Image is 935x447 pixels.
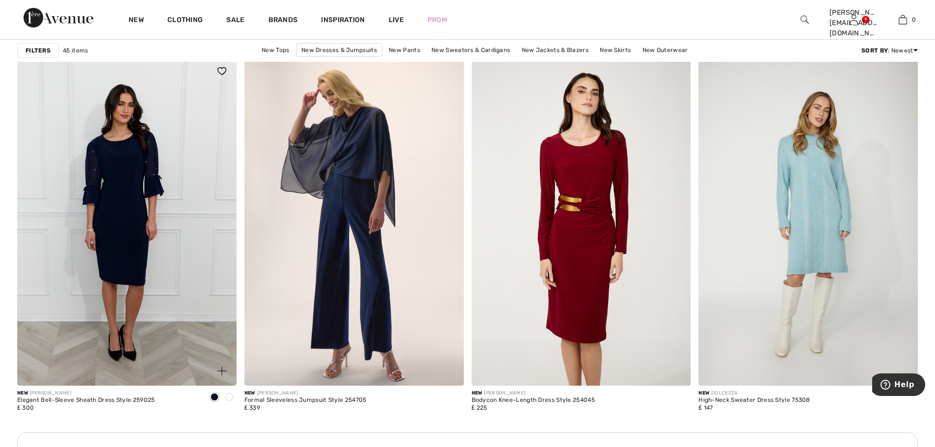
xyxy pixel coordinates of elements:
strong: Filters [26,46,51,55]
a: Live [389,15,404,25]
a: New Dresses & Jumpsuits [296,43,382,57]
a: New Tops [257,44,294,56]
img: 1ère Avenue [24,8,93,27]
div: [PERSON_NAME] [17,390,155,397]
img: plus_v2.svg [217,367,226,375]
div: DOLCEZZA [698,390,810,397]
img: search the website [801,14,809,26]
span: ₤ 339 [244,404,260,411]
a: New Pants [384,44,425,56]
div: Midnight [207,390,222,406]
span: New [698,390,709,396]
div: Imperial Blue [222,390,237,406]
iframe: Opens a widget where you can find more information [872,373,925,398]
div: Elegant Bell-Sleeve Sheath Dress Style 259025 [17,397,155,404]
span: ₤ 300 [17,404,34,411]
span: 45 items [63,46,88,55]
div: Formal Sleeveless Jumpsuit Style 254705 [244,397,367,404]
a: 0 [879,14,927,26]
span: ₤ 225 [472,404,487,411]
div: [PERSON_NAME] [244,390,367,397]
a: New Jackets & Blazers [517,44,593,56]
img: Formal Sleeveless Jumpsuit Style 254705. Midnight Blue [244,56,464,385]
img: High-Neck Sweater Dress Style 75308. Seafoam [698,56,918,385]
img: Elegant Bell-Sleeve Sheath Dress Style 259025. Midnight [17,56,237,385]
a: Sale [226,16,244,26]
strong: Sort By [861,47,888,54]
span: New [17,390,28,396]
div: [PERSON_NAME] [472,390,595,397]
a: New Outerwear [638,44,693,56]
span: New [472,390,482,396]
span: New [244,390,255,396]
div: High-Neck Sweater Dress Style 75308 [698,397,810,404]
div: : Newest [861,46,918,55]
img: My Bag [899,14,907,26]
a: New Skirts [595,44,636,56]
img: Bodycon Knee-Length Dress Style 254045. Cabernet [472,56,691,385]
a: New Sweaters & Cardigans [427,44,515,56]
a: Prom [427,15,447,25]
span: 0 [912,15,916,24]
a: Brands [268,16,298,26]
img: heart_black_full.svg [217,67,226,75]
a: Clothing [167,16,203,26]
span: Inspiration [321,16,365,26]
div: [PERSON_NAME][EMAIL_ADDRESS][DOMAIN_NAME] [829,7,878,38]
span: ₤ 147 [698,404,713,411]
div: Bodycon Knee-Length Dress Style 254045 [472,397,595,404]
a: New [129,16,144,26]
